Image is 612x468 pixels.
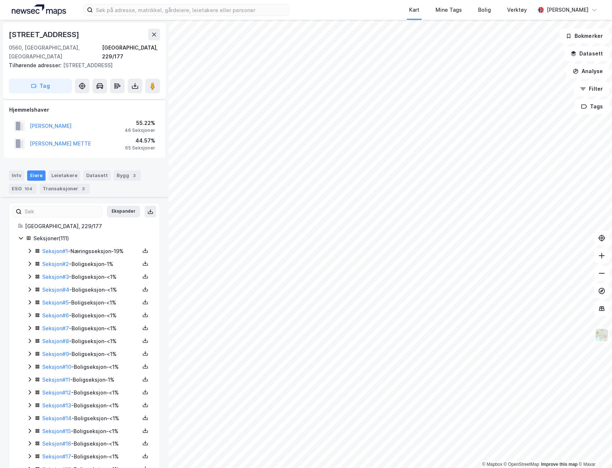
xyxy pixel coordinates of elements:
[42,402,71,408] a: Seksjon#13
[42,452,140,461] div: - Boligseksjon - <1%
[507,6,527,14] div: Verktøy
[83,170,111,181] div: Datasett
[42,439,140,448] div: - Boligseksjon - <1%
[42,427,140,436] div: - Boligseksjon - <1%
[9,29,81,40] div: [STREET_ADDRESS]
[42,388,140,397] div: - Boligseksjon - <1%
[409,6,419,14] div: Kart
[42,285,140,294] div: - Boligseksjon - <1%
[125,145,155,151] div: 65 Seksjoner
[482,462,502,467] a: Mapbox
[574,82,609,96] button: Filter
[42,363,140,371] div: - Boligseksjon - <1%
[595,328,609,342] img: Z
[42,440,71,447] a: Seksjon#16
[42,338,69,344] a: Seksjon#8
[575,99,609,114] button: Tags
[575,433,612,468] iframe: Chat Widget
[48,170,80,181] div: Leietakere
[42,274,69,280] a: Seksjon#3
[42,401,140,410] div: - Boligseksjon - <1%
[125,127,155,133] div: 46 Seksjoner
[42,414,140,423] div: - Boligseksjon - <1%
[547,6,589,14] div: [PERSON_NAME]
[564,46,609,61] button: Datasett
[42,273,140,281] div: - Boligseksjon - <1%
[42,325,69,331] a: Seksjon#7
[575,433,612,468] div: Kontrollprogram for chat
[42,389,71,396] a: Seksjon#12
[33,234,151,243] div: Seksjoner ( 111 )
[42,311,140,320] div: - Boligseksjon - <1%
[9,61,154,70] div: [STREET_ADDRESS]
[560,29,609,43] button: Bokmerker
[42,260,140,269] div: - Boligseksjon - 1%
[541,462,578,467] a: Improve this map
[80,185,87,192] div: 3
[42,415,72,421] a: Seksjon#14
[9,184,37,194] div: ESG
[42,298,140,307] div: - Boligseksjon - <1%
[9,105,160,114] div: Hjemmelshaver
[436,6,462,14] div: Mine Tags
[478,6,491,14] div: Bolig
[23,185,34,192] div: 104
[25,222,151,231] div: [GEOGRAPHIC_DATA], 229/177
[125,119,155,127] div: 55.22%
[40,184,90,194] div: Transaksjoner
[131,172,138,179] div: 3
[42,324,140,333] div: - Boligseksjon - <1%
[42,377,70,383] a: Seksjon#11
[42,337,140,346] div: - Boligseksjon - <1%
[9,43,102,61] div: 0560, [GEOGRAPHIC_DATA], [GEOGRAPHIC_DATA]
[42,375,140,384] div: - Boligseksjon - 1%
[9,62,63,68] span: Tilhørende adresser:
[27,170,45,181] div: Eiere
[42,364,71,370] a: Seksjon#10
[102,43,160,61] div: [GEOGRAPHIC_DATA], 229/177
[107,206,140,217] button: Ekspander
[42,428,71,434] a: Seksjon#15
[9,170,24,181] div: Info
[567,64,609,79] button: Analyse
[42,453,71,460] a: Seksjon#17
[12,4,66,15] img: logo.a4113a55bc3d86da70a041830d287a7e.svg
[504,462,539,467] a: OpenStreetMap
[42,261,69,267] a: Seksjon#2
[93,4,289,15] input: Søk på adresse, matrikkel, gårdeiere, leietakere eller personer
[42,248,68,254] a: Seksjon#1
[42,312,69,318] a: Seksjon#6
[42,351,69,357] a: Seksjon#9
[42,350,140,359] div: - Boligseksjon - <1%
[42,299,69,306] a: Seksjon#5
[22,206,102,217] input: Søk
[9,79,72,93] button: Tag
[125,136,155,145] div: 44.57%
[42,247,140,256] div: - Næringsseksjon - 19%
[42,287,69,293] a: Seksjon#4
[114,170,141,181] div: Bygg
